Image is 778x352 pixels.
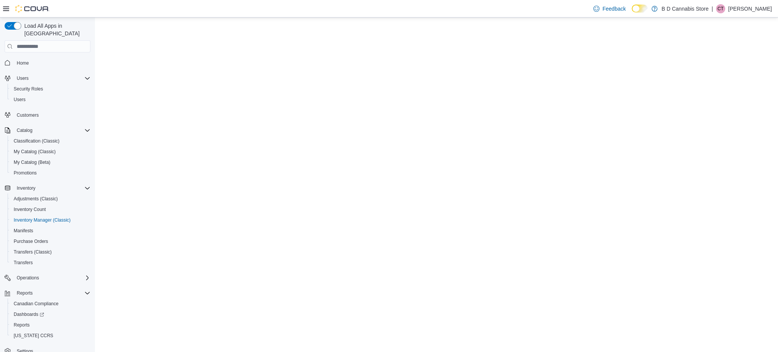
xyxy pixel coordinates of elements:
span: My Catalog (Beta) [14,159,51,165]
span: Catalog [14,126,90,135]
span: Load All Apps in [GEOGRAPHIC_DATA] [21,22,90,37]
button: Adjustments (Classic) [8,193,93,204]
a: Dashboards [8,309,93,320]
span: Transfers [11,258,90,267]
a: Inventory Count [11,205,49,214]
button: Transfers [8,257,93,268]
p: B D Cannabis Store [661,4,708,13]
a: Transfers (Classic) [11,247,55,257]
span: Users [14,97,25,103]
button: Transfers (Classic) [8,247,93,257]
span: Canadian Compliance [14,301,59,307]
span: [US_STATE] CCRS [14,333,53,339]
button: My Catalog (Classic) [8,146,93,157]
a: Dashboards [11,310,47,319]
p: [PERSON_NAME] [728,4,772,13]
a: Manifests [11,226,36,235]
span: Manifests [14,228,33,234]
a: Transfers [11,258,36,267]
span: My Catalog (Classic) [14,149,56,155]
span: Transfers (Classic) [14,249,52,255]
span: My Catalog (Classic) [11,147,90,156]
button: Catalog [2,125,93,136]
span: Reports [14,289,90,298]
span: Users [17,75,28,81]
a: Reports [11,320,33,330]
button: Promotions [8,168,93,178]
button: Inventory Manager (Classic) [8,215,93,225]
span: Inventory Manager (Classic) [14,217,71,223]
span: CT [718,4,724,13]
a: Feedback [590,1,629,16]
span: Reports [17,290,33,296]
button: Users [14,74,32,83]
span: Customers [17,112,39,118]
span: Home [14,58,90,67]
span: Customers [14,110,90,120]
span: Reports [11,320,90,330]
button: Inventory [14,184,38,193]
span: Inventory Count [11,205,90,214]
span: Inventory [17,185,35,191]
a: Purchase Orders [11,237,51,246]
button: Reports [2,288,93,298]
span: Security Roles [14,86,43,92]
a: Inventory Manager (Classic) [11,216,74,225]
span: Operations [14,273,90,282]
a: [US_STATE] CCRS [11,331,56,340]
span: Canadian Compliance [11,299,90,308]
button: My Catalog (Beta) [8,157,93,168]
span: Inventory [14,184,90,193]
span: Reports [14,322,30,328]
span: Purchase Orders [11,237,90,246]
a: Users [11,95,28,104]
button: Users [2,73,93,84]
span: Transfers [14,260,33,266]
span: Home [17,60,29,66]
img: Cova [15,5,49,13]
a: Classification (Classic) [11,136,63,146]
input: Dark Mode [632,5,648,13]
a: Canadian Compliance [11,299,62,308]
span: My Catalog (Beta) [11,158,90,167]
span: Classification (Classic) [14,138,60,144]
span: Dashboards [11,310,90,319]
button: Users [8,94,93,105]
button: Catalog [14,126,35,135]
span: Classification (Classic) [11,136,90,146]
a: Customers [14,111,42,120]
span: Users [14,74,90,83]
button: Operations [14,273,42,282]
span: Adjustments (Classic) [11,194,90,203]
button: Classification (Classic) [8,136,93,146]
a: Promotions [11,168,40,178]
span: Manifests [11,226,90,235]
span: Inventory Manager (Classic) [11,216,90,225]
p: | [712,4,713,13]
a: Adjustments (Classic) [11,194,61,203]
button: Security Roles [8,84,93,94]
button: Reports [14,289,36,298]
a: Home [14,59,32,68]
div: Cody Tomlinson [716,4,725,13]
button: Customers [2,109,93,121]
span: Transfers (Classic) [11,247,90,257]
span: Purchase Orders [14,238,48,244]
span: Feedback [602,5,626,13]
button: [US_STATE] CCRS [8,330,93,341]
span: Washington CCRS [11,331,90,340]
span: Operations [17,275,39,281]
span: Inventory Count [14,206,46,212]
span: Users [11,95,90,104]
button: Inventory [2,183,93,193]
span: Security Roles [11,84,90,94]
a: Security Roles [11,84,46,94]
span: Catalog [17,127,32,133]
button: Reports [8,320,93,330]
span: Adjustments (Classic) [14,196,58,202]
button: Manifests [8,225,93,236]
button: Canadian Compliance [8,298,93,309]
button: Inventory Count [8,204,93,215]
span: Promotions [11,168,90,178]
